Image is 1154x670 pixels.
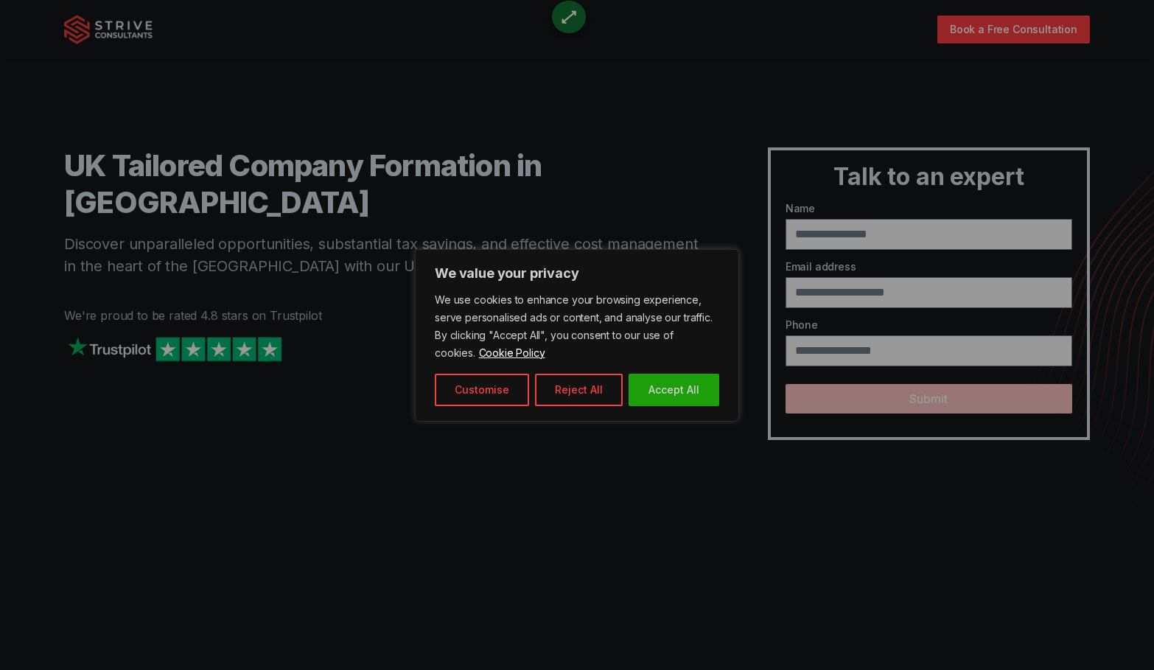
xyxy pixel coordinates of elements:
[435,291,719,362] p: We use cookies to enhance your browsing experience, serve personalised ads or content, and analys...
[415,249,739,422] div: We value your privacy
[478,346,546,360] a: Cookie Policy
[435,265,719,282] p: We value your privacy
[535,374,623,406] button: Reject All
[435,374,529,406] button: Customise
[629,374,719,406] button: Accept All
